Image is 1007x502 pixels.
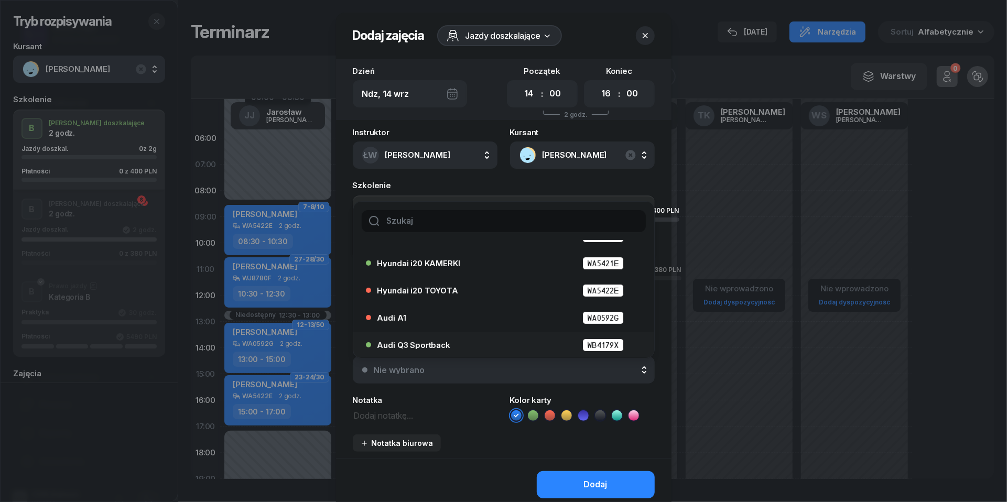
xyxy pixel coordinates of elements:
[353,434,441,452] button: Notatka biurowa
[353,27,425,44] h2: Dodaj zajęcia
[374,366,425,374] div: Nie wybrano
[582,311,624,324] span: WA0592G
[644,266,681,273] div: 0 z 380 PLN
[582,284,624,297] span: WA5422E
[353,195,655,255] button: B[PERSON_NAME] doszkalające2 godz.Jazdy doszkal.0z 2gPłatności0 z 400 PLNStatus PKKPobranoPobrano...
[362,210,646,232] input: Szukaj
[541,88,543,100] div: :
[377,314,406,322] span: Audi A1
[584,478,608,492] div: Dodaj
[642,207,679,214] div: 0 z 400 PLN
[377,259,460,267] span: Hyundai i20 KAMERKI
[465,29,540,42] span: Jazdy doszkalające
[537,471,655,498] button: Dodaj
[353,141,497,169] button: ŁW[PERSON_NAME]
[360,439,434,448] div: Notatka biurowa
[377,341,450,349] span: Audi Q3 Sportback
[582,339,624,352] span: WB4179X
[353,255,655,293] button: B[PERSON_NAME] doszkalające2 godz.Jazdy doszkal.2 godz.Płatności0 z 380 PLN
[363,151,378,160] span: ŁW
[385,150,451,160] span: [PERSON_NAME]
[618,88,620,100] div: :
[377,287,458,294] span: Hyundai i20 TOYOTA
[543,148,645,162] span: [PERSON_NAME]
[353,356,655,384] button: Nie wybrano
[582,257,624,270] span: WA5421E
